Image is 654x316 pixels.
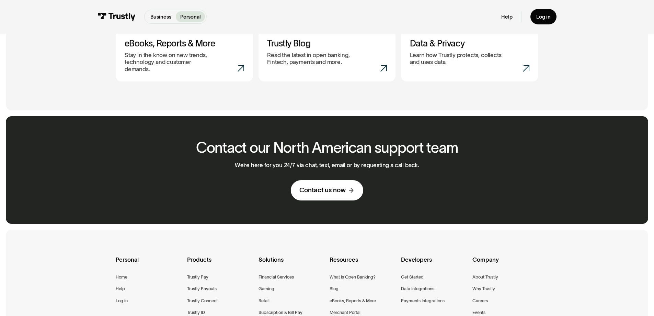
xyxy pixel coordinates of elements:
a: Log in [530,9,557,24]
a: Get Started [401,273,424,281]
p: Stay in the know on new trends, technology and customer demands. [125,52,217,73]
h3: eBooks, Reports & More [125,38,244,49]
a: Data Integrations [401,285,434,293]
p: Business [150,13,171,21]
a: Home [116,273,127,281]
div: Personal [116,255,182,273]
p: Learn how Trustly protects, collects and uses data. [410,52,503,66]
div: Resources [330,255,395,273]
a: eBooks, Reports & MoreStay in the know on new trends, technology and customer demands. [116,30,253,81]
div: Solutions [259,255,324,273]
a: Log in [116,297,128,305]
a: eBooks, Reports & More [330,297,376,305]
div: Products [187,255,253,273]
a: Business [146,11,175,22]
a: Help [501,13,513,20]
a: About Trustly [472,273,498,281]
a: What is Open Banking? [330,273,376,281]
p: Personal [180,13,201,21]
a: Financial Services [259,273,294,281]
div: Developers [401,255,467,273]
a: Contact us now [291,180,363,200]
h2: Contact our North American support team [196,140,458,156]
a: Gaming [259,285,274,293]
a: Personal [176,11,205,22]
a: Data & PrivacyLearn how Trustly protects, collects and uses data. [401,30,538,81]
img: Trustly Logo [97,13,135,21]
div: Log in [536,13,551,20]
a: Why Trustly [472,285,495,293]
p: Read the latest in open banking, Fintech, payments and more. [267,52,360,66]
a: Trustly Payouts [187,285,217,293]
a: Trustly Connect [187,297,218,305]
a: Help [116,285,125,293]
h3: Trustly Blog [267,38,387,49]
a: Retail [259,297,269,305]
div: Contact us now [299,186,346,195]
a: Trustly Pay [187,273,208,281]
a: Trustly BlogRead the latest in open banking, Fintech, payments and more. [259,30,395,81]
div: Company [472,255,538,273]
h3: Data & Privacy [410,38,530,49]
p: We’re here for you 24/7 via chat, text, email or by requesting a call back. [235,162,419,168]
a: Blog [330,285,339,293]
a: Careers [472,297,488,305]
a: Payments Integrations [401,297,445,305]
